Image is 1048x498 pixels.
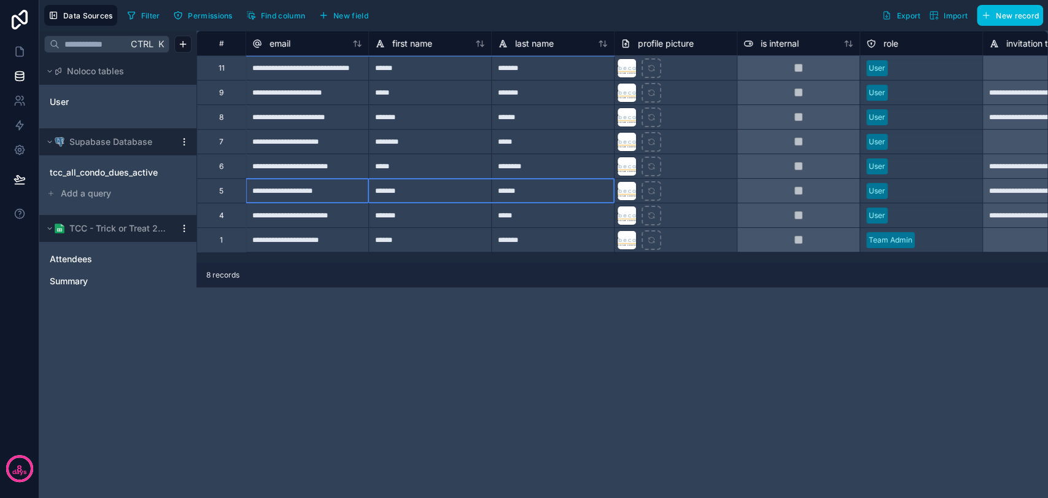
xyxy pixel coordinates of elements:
[219,211,224,220] div: 4
[188,11,232,20] span: Permissions
[157,40,165,49] span: K
[169,6,241,25] a: Permissions
[50,96,149,108] a: User
[44,271,192,291] div: Summary
[896,11,920,20] span: Export
[122,6,165,25] button: Filter
[869,161,885,172] div: User
[50,166,161,179] a: tcc_all_condo_dues_active
[972,5,1043,26] a: New record
[638,37,694,50] span: profile picture
[869,87,885,98] div: User
[50,96,69,108] span: User
[925,5,972,26] button: Import
[44,220,174,237] button: Google Sheets logoTCC - Trick or Treat 2025
[50,253,161,265] a: Attendees
[242,6,309,25] button: Find column
[219,112,223,122] div: 8
[219,88,223,98] div: 9
[50,166,158,179] span: tcc_all_condo_dues_active
[261,11,305,20] span: Find column
[44,133,174,150] button: Postgres logoSupabase Database
[206,39,236,48] div: #
[333,11,368,20] span: New field
[270,37,290,50] span: email
[63,11,113,20] span: Data Sources
[44,5,117,26] button: Data Sources
[50,275,161,287] a: Summary
[877,5,925,26] button: Export
[869,136,885,147] div: User
[141,11,160,20] span: Filter
[17,462,22,475] p: 8
[50,275,88,287] span: Summary
[869,63,885,74] div: User
[219,186,223,196] div: 5
[869,112,885,123] div: User
[67,65,124,77] span: Noloco tables
[69,222,169,235] span: TCC - Trick or Treat 2025
[130,36,155,52] span: Ctrl
[44,92,192,112] div: User
[55,224,64,233] img: Google Sheets logo
[219,161,223,171] div: 6
[50,253,92,265] span: Attendees
[314,6,373,25] button: New field
[61,187,111,200] span: Add a query
[944,11,968,20] span: Import
[869,210,885,221] div: User
[392,37,432,50] span: first name
[220,235,223,245] div: 1
[219,137,223,147] div: 7
[44,185,192,202] button: Add a query
[44,249,192,269] div: Attendees
[12,467,27,477] p: days
[515,37,554,50] span: last name
[44,63,184,80] button: Noloco tables
[977,5,1043,26] button: New record
[883,37,898,50] span: role
[869,185,885,196] div: User
[996,11,1039,20] span: New record
[169,6,236,25] button: Permissions
[869,235,912,246] div: Team Admin
[44,163,192,182] div: tcc_all_condo_dues_active
[55,137,64,147] img: Postgres logo
[761,37,799,50] span: is internal
[69,136,152,148] span: Supabase Database
[219,63,225,73] div: 11
[206,270,239,280] span: 8 records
